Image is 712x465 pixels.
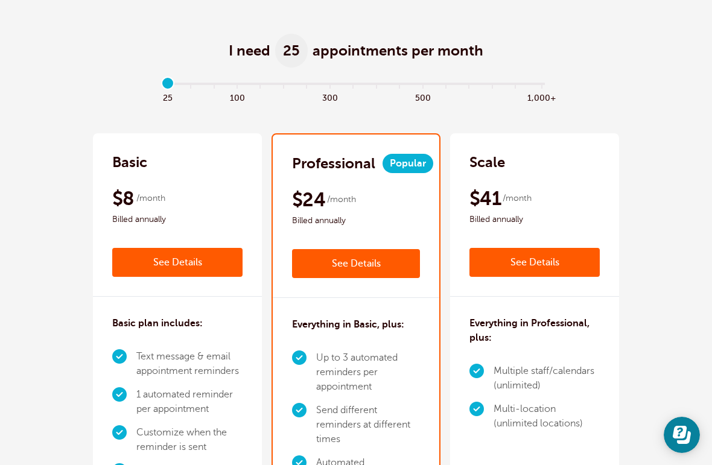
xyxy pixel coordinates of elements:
span: 500 [411,90,434,104]
span: /month [327,192,356,207]
span: I need [229,41,270,60]
span: 100 [226,90,249,104]
span: $24 [292,188,325,212]
span: /month [503,191,532,206]
h3: Basic plan includes: [112,316,203,331]
li: Customize when the reminder is sent [136,421,243,459]
span: Billed annually [292,214,420,228]
span: 1,000+ [527,90,556,104]
h2: Professional [292,154,375,173]
span: 25 [275,34,308,68]
span: /month [136,191,165,206]
span: 300 [319,90,342,104]
h3: Everything in Professional, plus: [469,316,600,345]
span: Billed annually [469,212,600,227]
h2: Scale [469,153,505,172]
li: Up to 3 automated reminders per appointment [316,346,420,399]
h3: Everything in Basic, plus: [292,317,404,332]
span: $41 [469,186,501,210]
span: Popular [383,154,433,173]
li: Multiple staff/calendars (unlimited) [494,359,600,397]
span: $8 [112,186,135,210]
li: Multi-location (unlimited locations) [494,397,600,435]
li: Send different reminders at different times [316,399,420,451]
a: See Details [112,248,243,277]
a: See Details [469,248,600,277]
li: 1 automated reminder per appointment [136,383,243,421]
li: Text message & email appointment reminders [136,345,243,383]
a: See Details [292,249,420,278]
span: 25 [156,90,179,104]
span: appointments per month [313,41,483,60]
span: Billed annually [112,212,243,227]
iframe: Resource center [664,417,700,453]
h2: Basic [112,153,147,172]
